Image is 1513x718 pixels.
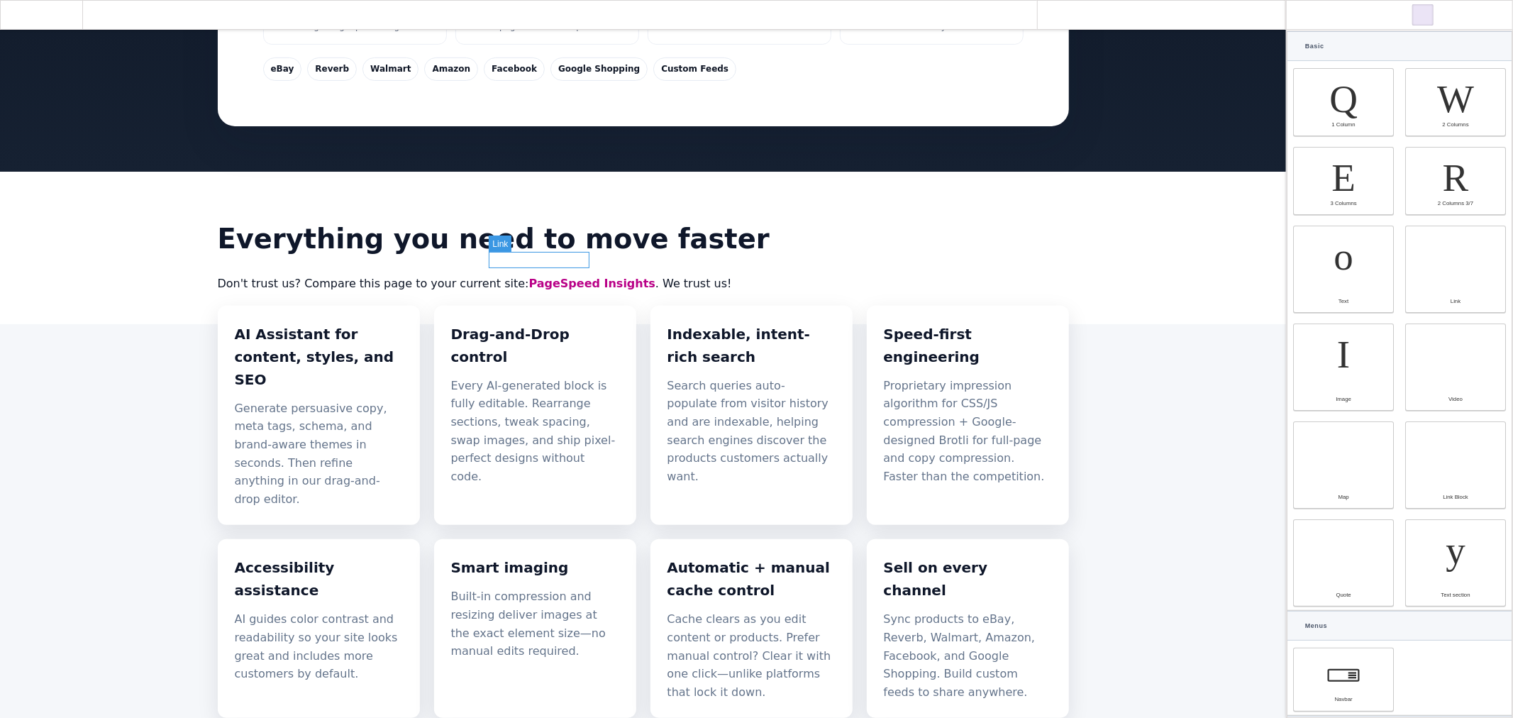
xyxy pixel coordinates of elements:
div: 1 Column [1293,68,1394,136]
div: Quote [1302,592,1385,598]
div: 3 Columns [1302,200,1385,206]
div: Navbar [1293,648,1394,712]
span: Open AI Assistant [1437,4,1458,26]
p: Search queries auto-populate from visitor history and are indexable, helping search engines disco... [667,348,836,458]
span: Facebook [484,29,545,53]
div: 2 Columns 3/7 [1405,147,1506,215]
h3: Accessibility assistance [235,528,403,573]
div: Link Block [1405,421,1506,509]
p: Proprietary impression algorithm for CSS/JS compression + Google-designed Brotli for full-page an... [884,348,1052,458]
h3: Automatic + manual cache control [667,528,836,573]
h3: AI Assistant for content, styles, and SEO [235,294,403,363]
span: Google Shopping [550,29,648,53]
p: Sync products to eBay, Reverb, Walmart, Amazon, Facebook, and Google Shopping. Build custom feeds... [884,582,1052,673]
h3: Indexable, intent-rich search [667,294,836,340]
span: Reverb [307,29,357,53]
div: Basic [1287,31,1512,61]
h3: Smart imaging [451,528,619,551]
div: Text [1302,298,1385,304]
p: AI guides color contrast and readability so your site looks great and includes more customers by ... [235,582,403,654]
div: Link [1414,298,1497,304]
div: Navbar [1302,696,1385,702]
span: Settings [1363,4,1384,26]
span: Custom Feeds [653,29,736,53]
div: 3 Columns [1293,147,1394,215]
div: 1 Column [1302,121,1385,128]
div: Map [1293,421,1394,509]
span: Fullscreen [1091,4,1112,26]
p: Built-in compression and resizing deliver images at the exact element size—no manual edits required. [451,559,619,631]
h3: Sell on every channel [884,528,1052,573]
span: Amazon [424,29,478,53]
div: Video [1414,396,1497,402]
div: Video [1405,324,1506,411]
p: Generate persuasive copy, meta tags, schema, and brand-aware themes in seconds. Then refine anyth... [235,371,403,480]
p: Every AI-generated block is fully editable. Rearrange sections, tweak spacing, swap images, and s... [451,348,619,458]
span: Open Layer Manager [1387,4,1409,26]
span: Save & Close [1257,4,1278,26]
span: Walmart [362,29,419,53]
span: eBay [263,29,302,53]
div: 2 Columns [1405,68,1506,136]
div: Quote [1293,519,1394,607]
div: 2 Columns [1414,121,1497,128]
span: Preview [1066,4,1087,26]
h2: Everything you need to move faster [218,189,1069,232]
h2: Don't trust us? Compare this page to your current site: . We trust us! [218,246,1069,265]
div: 2 Columns 3/7 [1414,200,1497,206]
span: View code [1116,4,1154,26]
span: Open Blocks [1412,4,1434,26]
div: Link Block [1414,494,1497,500]
div: Map [1302,494,1385,500]
div: Link [1405,226,1506,313]
a: PageSpeed Insights [529,248,655,262]
h3: Drag-and-Drop control [451,294,619,340]
div: Text [1293,226,1394,313]
h3: Speed-first engineering [884,294,1052,340]
div: Text section [1405,519,1506,607]
p: Cache clears as you edit content or products. Prefer manual control? Clear it with one click—unli... [667,582,836,673]
span: Open Style Manager [1338,4,1359,26]
span: View components [1041,4,1063,26]
div: Marketplace Integrations [263,29,1024,53]
div: Image [1302,396,1385,402]
div: Menus [1287,611,1512,641]
div: Text section [1414,592,1497,598]
div: Image [1293,324,1394,411]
